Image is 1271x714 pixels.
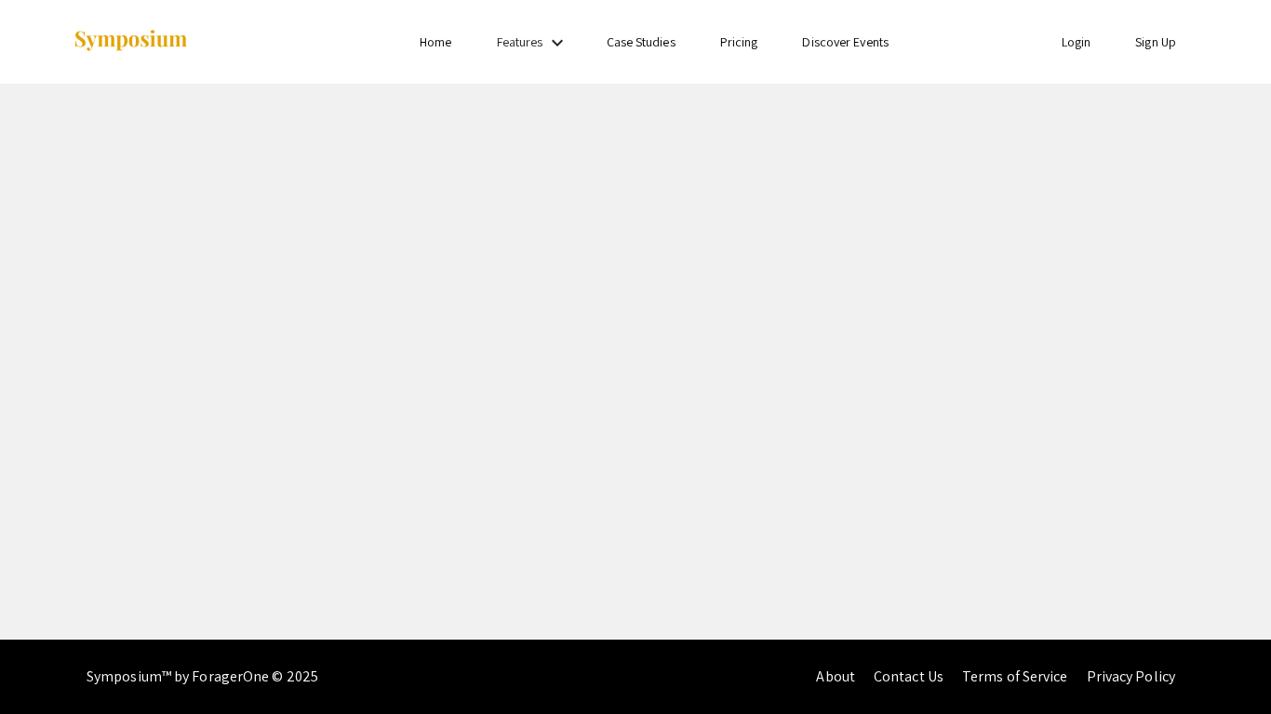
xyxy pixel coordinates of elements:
a: Login [1062,33,1091,50]
img: Symposium by ForagerOne [73,29,189,54]
a: Home [420,33,451,50]
a: Case Studies [607,33,676,50]
a: Contact Us [874,667,943,686]
div: Symposium™ by ForagerOne © 2025 [87,640,318,714]
a: Features [497,33,543,50]
mat-icon: Expand Features list [546,32,569,54]
a: Discover Events [802,33,889,50]
a: About [816,667,855,686]
a: Pricing [720,33,758,50]
a: Terms of Service [962,667,1068,686]
a: Privacy Policy [1087,667,1175,686]
a: Sign Up [1135,33,1176,50]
